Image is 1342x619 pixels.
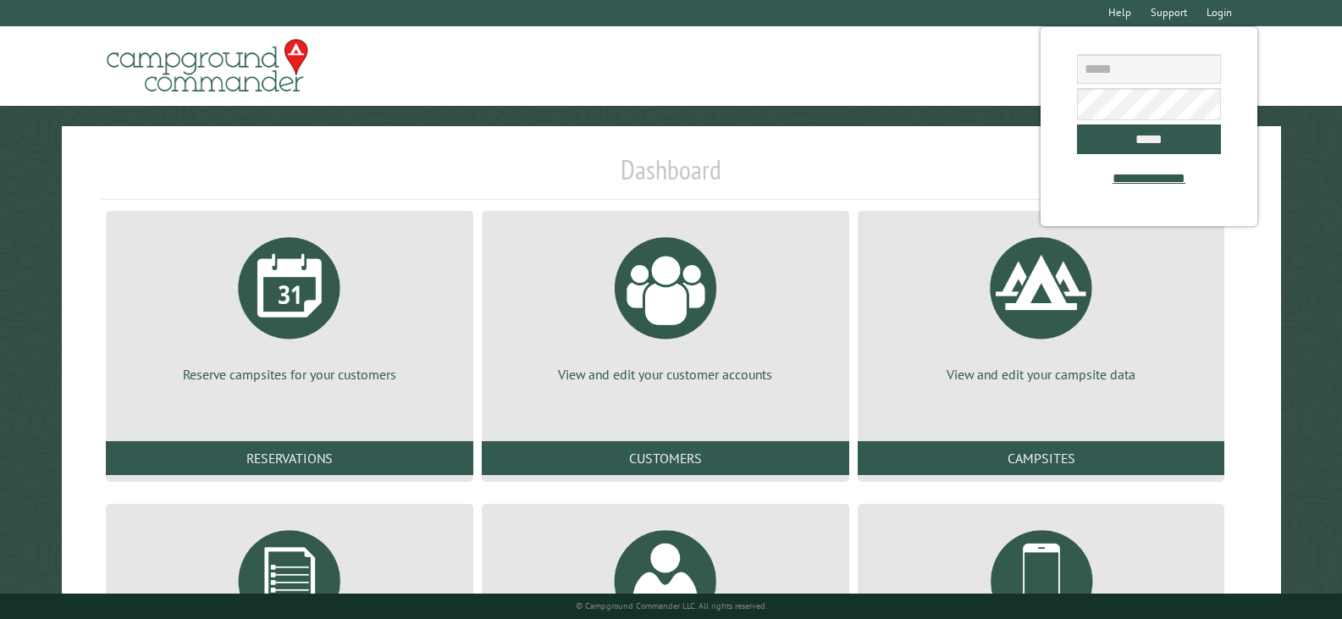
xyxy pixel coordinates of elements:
[576,600,767,611] small: © Campground Commander LLC. All rights reserved.
[126,365,453,384] p: Reserve campsites for your customers
[106,441,473,475] a: Reservations
[878,365,1205,384] p: View and edit your campsite data
[482,441,849,475] a: Customers
[502,224,829,384] a: View and edit your customer accounts
[102,153,1240,200] h1: Dashboard
[878,224,1205,384] a: View and edit your campsite data
[102,33,313,99] img: Campground Commander
[126,224,453,384] a: Reserve campsites for your customers
[502,365,829,384] p: View and edit your customer accounts
[858,441,1225,475] a: Campsites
